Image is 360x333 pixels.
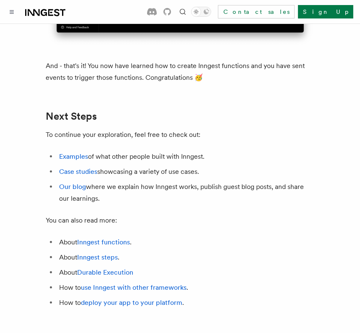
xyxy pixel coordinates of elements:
[60,183,86,191] a: Our blog
[57,166,314,178] li: showcasing a variety of use cases.
[57,252,314,263] li: About .
[298,5,353,18] a: Sign Up
[46,110,97,122] a: Next Steps
[60,152,88,160] a: Examples
[78,238,130,246] a: Inngest functions
[57,151,314,163] li: of what other people built with Inngest.
[57,181,314,205] li: where we explain how Inngest works, publish guest blog posts, and share our learnings.
[78,253,118,261] a: Inngest steps
[78,268,134,276] a: Durable Execution
[57,267,314,278] li: About
[60,168,98,176] a: Case studies
[46,215,314,226] p: You can also read more:
[81,283,187,291] a: use Inngest with other frameworks
[57,297,314,309] li: How to .
[191,7,211,17] button: Toggle dark mode
[178,7,188,17] button: Find something...
[46,60,314,84] p: And - that's it! You now have learned how to create Inngest functions and you have sent events to...
[57,282,314,294] li: How to .
[57,236,314,248] li: About .
[218,5,295,18] a: Contact sales
[7,7,17,17] button: Toggle navigation
[46,129,314,141] p: To continue your exploration, feel free to check out:
[81,299,183,307] a: deploy your app to your platform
